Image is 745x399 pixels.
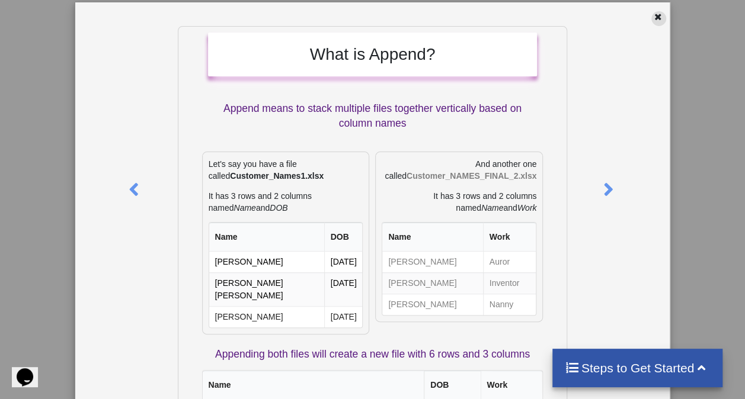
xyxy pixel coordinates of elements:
[209,223,324,252] th: Name
[382,158,536,182] p: And another one called
[324,252,363,272] td: [DATE]
[12,352,50,387] iframe: chat widget
[382,294,482,315] td: [PERSON_NAME]
[382,223,482,252] th: Name
[209,158,363,182] p: Let's say you have a file called
[564,361,711,375] h4: Steps to Get Started
[483,272,536,294] td: Inventor
[483,252,536,272] td: Auror
[517,203,537,213] i: Work
[209,272,324,306] td: [PERSON_NAME] [PERSON_NAME]
[382,272,482,294] td: [PERSON_NAME]
[208,101,538,131] p: Append means to stack multiple files together vertically based on column names
[209,252,324,272] td: [PERSON_NAME]
[270,203,287,213] i: DOB
[483,223,536,252] th: Work
[209,190,363,214] p: It has 3 rows and 2 columns named and
[202,347,543,362] p: Appending both files will create a new file with 6 rows and 3 columns
[234,203,255,213] i: Name
[324,223,363,252] th: DOB
[220,44,526,65] h2: What is Append?
[209,306,324,327] td: [PERSON_NAME]
[230,171,324,181] b: Customer_Names1.xlsx
[382,252,482,272] td: [PERSON_NAME]
[382,190,536,214] p: It has 3 rows and 2 columns named and
[483,294,536,315] td: Nanny
[407,171,536,181] b: Customer_NAMES_FINAL_2.xlsx
[324,306,363,327] td: [DATE]
[324,272,363,306] td: [DATE]
[481,203,503,213] i: Name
